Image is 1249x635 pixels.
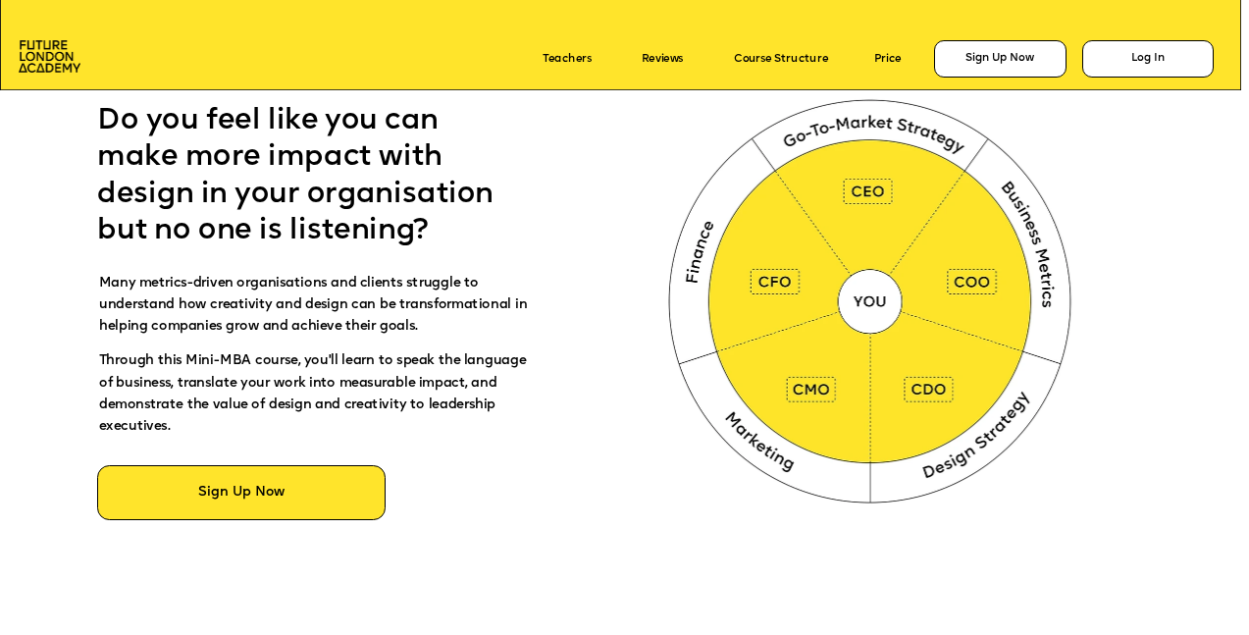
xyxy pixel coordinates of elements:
[99,354,530,434] span: Through this Mini-MBA course, you'll learn to speak the language of business, translate your work...
[19,40,80,72] img: image-aac980e9-41de-4c2d-a048-f29dd30a0068.png
[543,53,592,65] a: Teachers
[97,107,500,246] span: Do you feel like you can make more impact with design in your organisation but no one is listening?
[641,65,1106,532] img: image-94416c34-2042-40bc-bb9b-e63dbcc6dc34.webp
[642,53,683,65] a: Reviews
[99,277,531,334] span: Many metrics-driven organisations and clients struggle to understand how creativity and design ca...
[874,53,901,65] a: Price
[734,53,828,65] a: Course Structure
